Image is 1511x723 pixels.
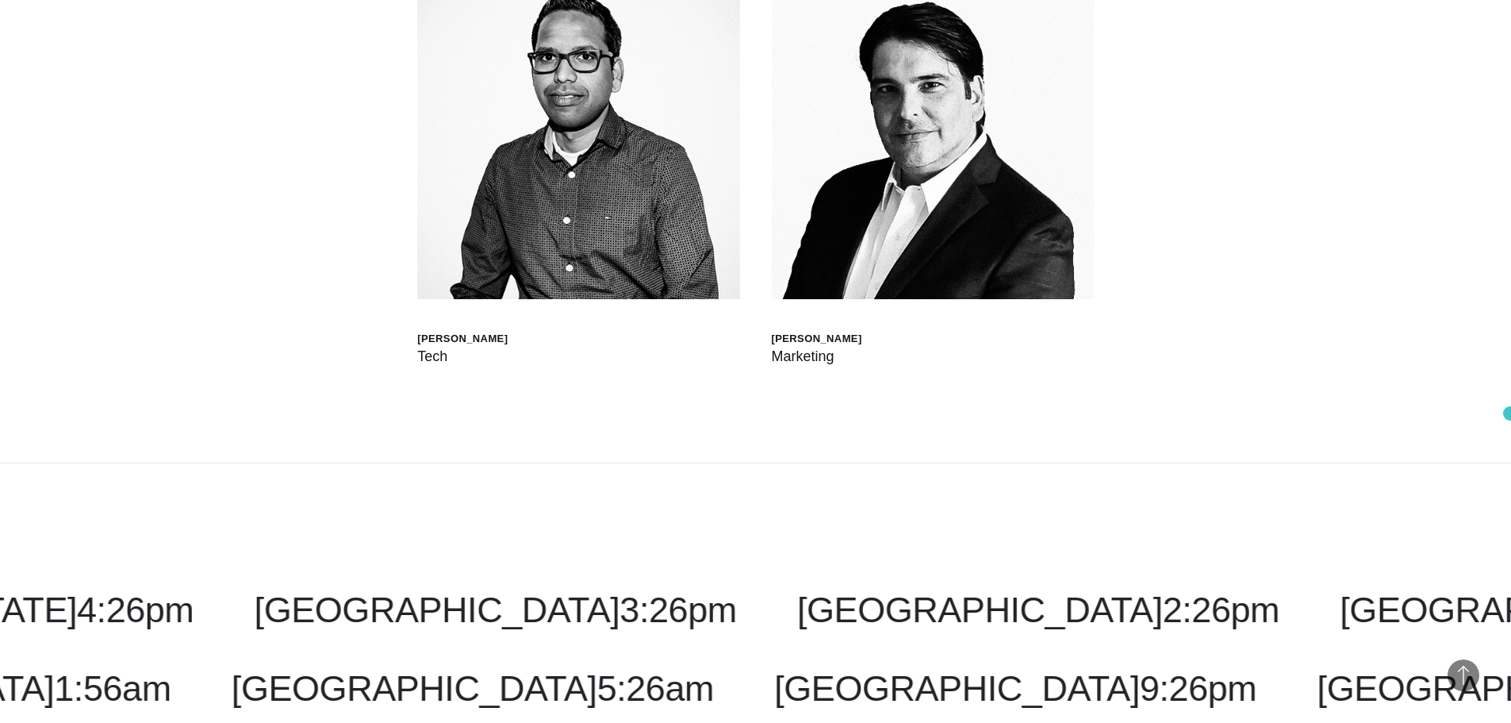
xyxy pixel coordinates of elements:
div: [PERSON_NAME] [772,332,862,345]
div: [PERSON_NAME] [417,332,508,345]
span: 5:26am [597,668,714,709]
span: 9:26pm [1140,668,1256,709]
a: [GEOGRAPHIC_DATA]9:26pm [774,668,1256,709]
span: 4:26pm [77,590,194,630]
span: 3:26pm [619,590,736,630]
span: 2:26pm [1163,590,1279,630]
button: Back to Top [1448,660,1479,691]
a: [GEOGRAPHIC_DATA]3:26pm [255,590,737,630]
a: [GEOGRAPHIC_DATA]5:26am [232,668,714,709]
span: 1:56am [54,668,171,709]
a: [GEOGRAPHIC_DATA]2:26pm [797,590,1279,630]
div: Tech [417,345,508,367]
div: Marketing [772,345,862,367]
